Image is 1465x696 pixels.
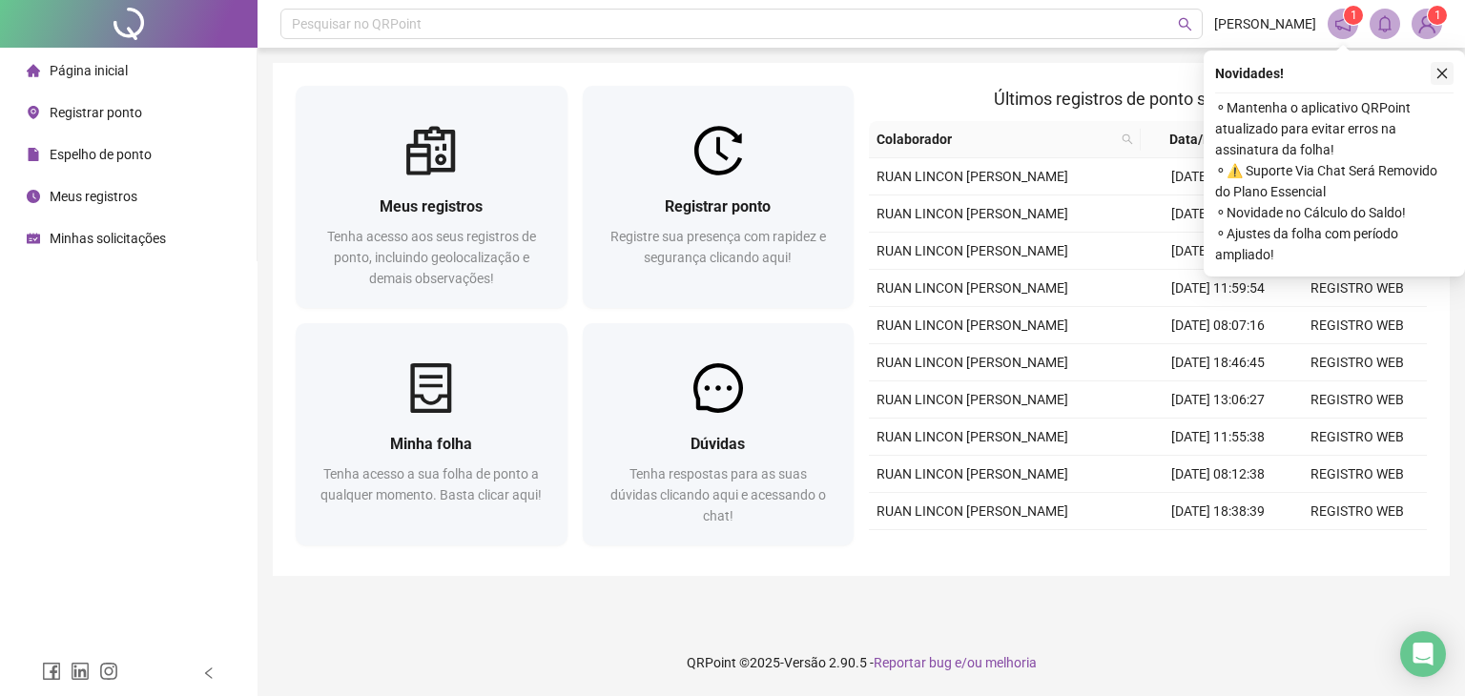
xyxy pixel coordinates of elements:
[1148,307,1288,344] td: [DATE] 08:07:16
[1288,344,1427,381] td: REGISTRO WEB
[877,355,1068,370] span: RUAN LINCON [PERSON_NAME]
[1288,493,1427,530] td: REGISTRO WEB
[390,435,472,453] span: Minha folha
[610,466,826,523] span: Tenha respostas para as suas dúvidas clicando aqui e acessando o chat!
[610,229,826,265] span: Registre sua presença com rapidez e segurança clicando aqui!
[665,197,771,215] span: Registrar ponto
[877,503,1068,519] span: RUAN LINCON [PERSON_NAME]
[1214,13,1316,34] span: [PERSON_NAME]
[1288,456,1427,493] td: REGISTRO WEB
[1288,419,1427,456] td: REGISTRO WEB
[1413,10,1441,38] img: 83907
[296,323,567,545] a: Minha folhaTenha acesso a sua folha de ponto a qualquer momento. Basta clicar aqui!
[1434,9,1441,22] span: 1
[877,429,1068,444] span: RUAN LINCON [PERSON_NAME]
[1148,270,1288,307] td: [DATE] 11:59:54
[877,392,1068,407] span: RUAN LINCON [PERSON_NAME]
[27,106,40,119] span: environment
[877,280,1068,296] span: RUAN LINCON [PERSON_NAME]
[380,197,483,215] span: Meus registros
[27,190,40,203] span: clock-circle
[1288,307,1427,344] td: REGISTRO WEB
[877,129,1114,150] span: Colaborador
[1148,419,1288,456] td: [DATE] 11:55:38
[50,231,166,246] span: Minhas solicitações
[1288,381,1427,419] td: REGISTRO WEB
[1141,121,1276,158] th: Data/Hora
[50,105,142,120] span: Registrar ponto
[874,655,1037,670] span: Reportar bug e/ou melhoria
[1178,17,1192,31] span: search
[1148,344,1288,381] td: [DATE] 18:46:45
[1148,493,1288,530] td: [DATE] 18:38:39
[1215,202,1454,223] span: ⚬ Novidade no Cálculo do Saldo!
[27,64,40,77] span: home
[1334,15,1352,32] span: notification
[327,229,536,286] span: Tenha acesso aos seus registros de ponto, incluindo geolocalização e demais observações!
[1435,67,1449,80] span: close
[877,206,1068,221] span: RUAN LINCON [PERSON_NAME]
[784,655,826,670] span: Versão
[50,147,152,162] span: Espelho de ponto
[1344,6,1363,25] sup: 1
[1288,530,1427,567] td: REGISTRO WEB
[202,666,216,680] span: left
[1148,381,1288,419] td: [DATE] 13:06:27
[27,148,40,161] span: file
[71,662,90,681] span: linkedin
[1215,63,1284,84] span: Novidades !
[1428,6,1447,25] sup: Atualize o seu contato no menu Meus Dados
[1148,195,1288,233] td: [DATE] 18:15:43
[1148,158,1288,195] td: [DATE] 08:00:38
[1148,129,1253,150] span: Data/Hora
[1215,97,1454,160] span: ⚬ Mantenha o aplicativo QRPoint atualizado para evitar erros na assinatura da folha!
[1215,223,1454,265] span: ⚬ Ajustes da folha com período ampliado!
[50,189,137,204] span: Meus registros
[1148,233,1288,270] td: [DATE] 13:13:12
[877,169,1068,184] span: RUAN LINCON [PERSON_NAME]
[994,89,1302,109] span: Últimos registros de ponto sincronizados
[877,317,1068,333] span: RUAN LINCON [PERSON_NAME]
[1400,631,1446,677] div: Open Intercom Messenger
[1351,9,1357,22] span: 1
[99,662,118,681] span: instagram
[1376,15,1393,32] span: bell
[320,466,542,502] span: Tenha acesso a sua folha de ponto a qualquer momento. Basta clicar aqui!
[1148,530,1288,567] td: [DATE] 13:54:51
[1122,133,1133,145] span: search
[1148,456,1288,493] td: [DATE] 08:12:38
[1215,160,1454,202] span: ⚬ ⚠️ Suporte Via Chat Será Removido do Plano Essencial
[691,435,745,453] span: Dúvidas
[258,629,1465,696] footer: QRPoint © 2025 - 2.90.5 -
[583,86,855,308] a: Registrar pontoRegistre sua presença com rapidez e segurança clicando aqui!
[1118,125,1137,154] span: search
[877,466,1068,481] span: RUAN LINCON [PERSON_NAME]
[296,86,567,308] a: Meus registrosTenha acesso aos seus registros de ponto, incluindo geolocalização e demais observa...
[583,323,855,545] a: DúvidasTenha respostas para as suas dúvidas clicando aqui e acessando o chat!
[50,63,128,78] span: Página inicial
[877,243,1068,258] span: RUAN LINCON [PERSON_NAME]
[1288,270,1427,307] td: REGISTRO WEB
[42,662,61,681] span: facebook
[27,232,40,245] span: schedule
